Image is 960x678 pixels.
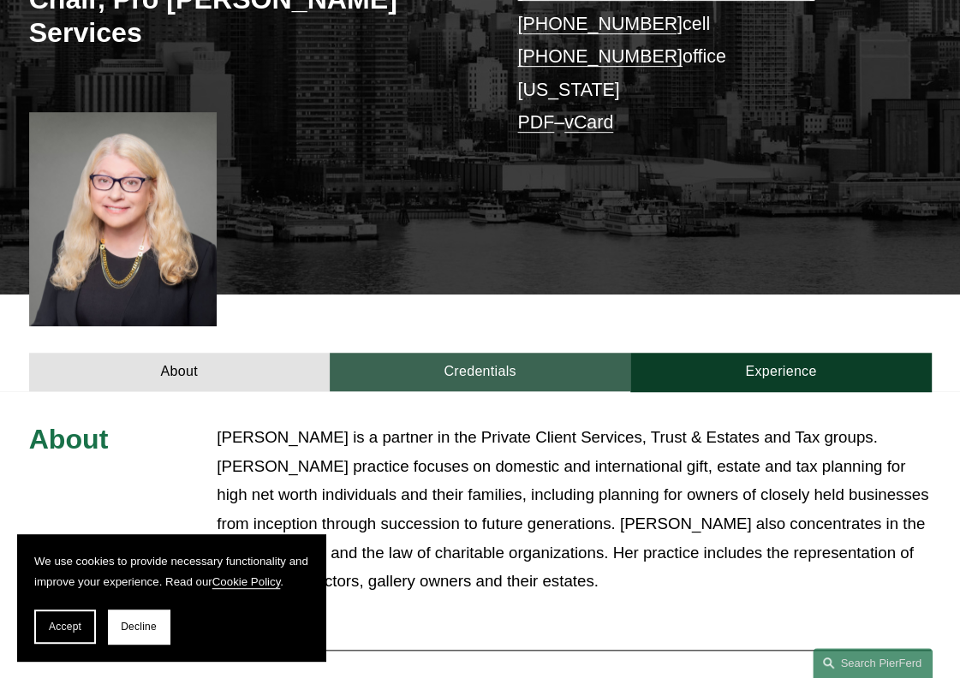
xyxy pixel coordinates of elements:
p: [PERSON_NAME] is a partner in the Private Client Services, Trust & Estates and Tax groups. [PERSO... [217,423,931,596]
span: Accept [49,621,81,633]
a: Credentials [330,353,630,391]
a: About [29,353,330,391]
a: [PHONE_NUMBER] [517,46,682,67]
button: Decline [108,610,170,644]
a: Cookie Policy [212,575,281,588]
span: Decline [121,621,157,633]
span: About [29,424,109,455]
a: Experience [630,353,931,391]
p: We use cookies to provide necessary functionality and improve your experience. Read our . [34,551,308,592]
span: Read More [229,609,931,627]
a: [PHONE_NUMBER] [517,14,682,34]
a: PDF [517,112,554,133]
a: Search this site [813,648,933,678]
button: Accept [34,610,96,644]
a: vCard [564,112,613,133]
button: Read More [217,596,931,640]
section: Cookie banner [17,534,325,661]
